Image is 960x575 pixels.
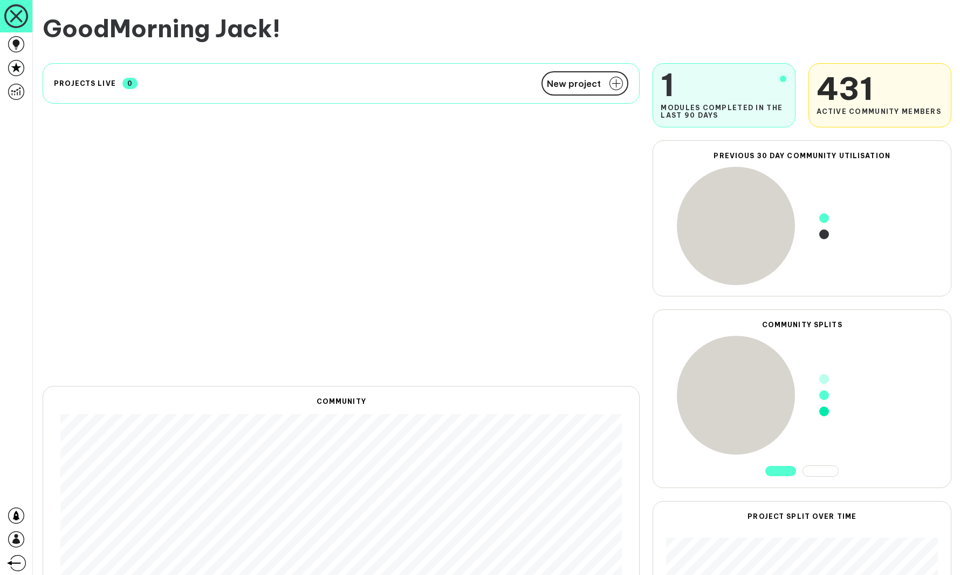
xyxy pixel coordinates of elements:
h2: Previous 30 day Community Utilisation [663,152,941,160]
h2: Community Splits [663,321,941,329]
span: 1 [661,65,787,104]
span: 0 [122,78,138,89]
h2: Project split over time [666,512,938,520]
button: New project [541,71,628,96]
span: New project [547,79,601,88]
button: ethnicity [803,465,839,477]
span: Jack ! [215,13,280,44]
span: 431 [817,69,941,108]
h2: Community [60,397,622,405]
button: gender [765,466,796,476]
span: Active Community Members [817,108,941,116]
span: Modules completed in the last 90 days [661,104,787,119]
h2: Projects live [54,79,116,87]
